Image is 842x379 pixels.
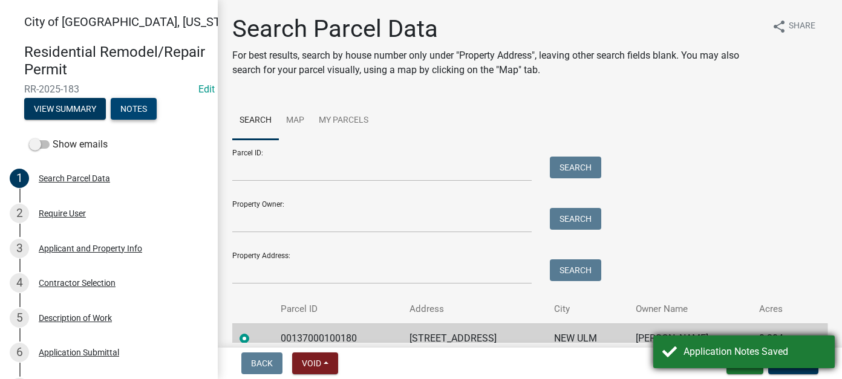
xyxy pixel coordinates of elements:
div: Require User [39,209,86,218]
th: Parcel ID [273,295,402,323]
div: Application Notes Saved [684,345,826,359]
button: Search [550,157,601,178]
button: Back [241,352,282,374]
div: Application Submittal [39,348,119,357]
td: NEW ULM [547,323,628,353]
span: RR-2025-183 [24,83,194,95]
button: Search [550,259,601,281]
th: Owner Name [628,295,752,323]
div: 6 [10,343,29,362]
span: Share [789,19,815,34]
div: Contractor Selection [39,279,116,287]
button: Notes [111,98,157,120]
label: Show emails [29,137,108,152]
button: Search [550,208,601,230]
div: 2 [10,204,29,223]
a: Edit [198,83,215,95]
div: 5 [10,308,29,328]
th: Acres [752,295,807,323]
h4: Residential Remodel/Repair Permit [24,44,208,79]
a: Map [279,102,312,140]
div: Description of Work [39,314,112,322]
div: 4 [10,273,29,293]
button: Void [292,352,338,374]
th: City [547,295,628,323]
td: [STREET_ADDRESS] [402,323,547,353]
h1: Search Parcel Data [232,15,762,44]
a: Search [232,102,279,140]
div: Applicant and Property Info [39,244,142,253]
th: Address [402,295,547,323]
td: 0.204 [752,323,807,353]
div: 1 [10,169,29,188]
p: For best results, search by house number only under "Property Address", leaving other search fiel... [232,48,762,77]
button: View Summary [24,98,106,120]
wm-modal-confirm: Notes [111,105,157,114]
i: share [772,19,786,34]
wm-modal-confirm: Summary [24,105,106,114]
wm-modal-confirm: Edit Application Number [198,83,215,95]
span: Void [302,358,321,368]
div: Search Parcel Data [39,174,110,183]
div: 3 [10,239,29,258]
td: 00137000100180 [273,323,402,353]
a: My Parcels [312,102,376,140]
button: shareShare [762,15,825,38]
td: [PERSON_NAME] [628,323,752,353]
span: Back [251,358,273,368]
span: City of [GEOGRAPHIC_DATA], [US_STATE] [24,15,244,29]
